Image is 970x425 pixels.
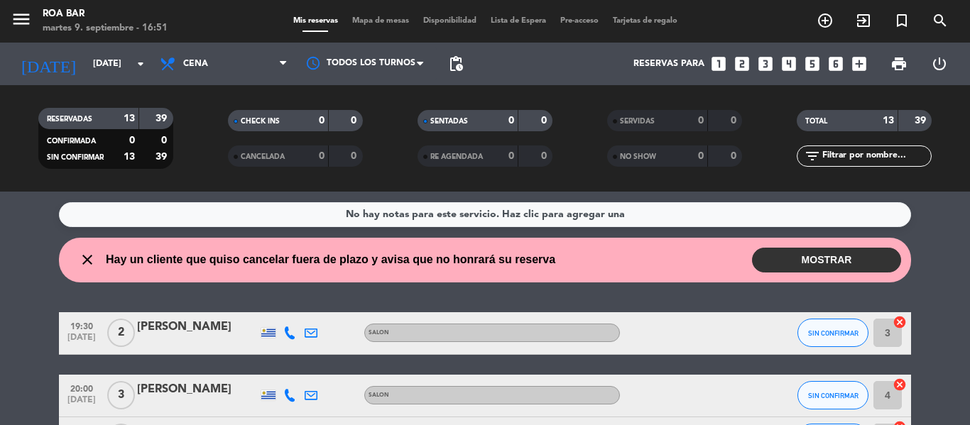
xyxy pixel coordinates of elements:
span: SIN CONFIRMAR [808,329,859,337]
strong: 0 [508,116,514,126]
strong: 0 [508,151,514,161]
i: add_box [850,55,868,73]
i: menu [11,9,32,30]
div: LOG OUT [919,43,959,85]
strong: 13 [124,152,135,162]
span: SERVIDAS [620,118,655,125]
i: turned_in_not [893,12,910,29]
strong: 0 [731,151,739,161]
i: exit_to_app [855,12,872,29]
strong: 0 [351,151,359,161]
input: Filtrar por nombre... [821,148,931,164]
div: martes 9. septiembre - 16:51 [43,21,168,35]
span: TOTAL [805,118,827,125]
strong: 0 [541,116,550,126]
i: looks_two [733,55,751,73]
span: Mapa de mesas [345,17,416,25]
span: CONFIRMADA [47,138,96,145]
strong: 0 [161,136,170,145]
strong: 0 [731,116,739,126]
span: CANCELADA [241,153,285,160]
i: looks_one [709,55,728,73]
span: Hay un cliente que quiso cancelar fuera de plazo y avisa que no honrará su reserva [106,250,555,269]
i: cancel [893,377,907,392]
span: Mis reservas [286,17,345,25]
span: 3 [107,381,135,409]
i: power_settings_new [931,55,948,72]
i: filter_list [804,148,821,165]
span: SIN CONFIRMAR [47,154,104,161]
div: [PERSON_NAME] [137,380,258,399]
i: add_circle_outline [817,12,834,29]
span: 2 [107,319,135,347]
span: [DATE] [64,333,99,349]
span: Tarjetas de regalo [606,17,685,25]
strong: 0 [541,151,550,161]
strong: 13 [124,114,135,123]
span: SENTADAS [430,118,468,125]
span: Reservas para [633,59,704,69]
span: RESERVADAS [47,116,92,123]
span: 20:00 [64,380,99,396]
span: SALON [369,392,389,398]
span: CHECK INS [241,118,280,125]
i: looks_3 [756,55,775,73]
span: SIN CONFIRMAR [808,392,859,399]
span: pending_actions [447,55,464,72]
div: ROA BAR [43,7,168,21]
span: NO SHOW [620,153,656,160]
strong: 0 [698,151,704,161]
button: SIN CONFIRMAR [797,319,868,347]
span: SALON [369,330,389,336]
strong: 0 [698,116,704,126]
i: looks_6 [827,55,845,73]
i: looks_4 [780,55,798,73]
span: Lista de Espera [484,17,553,25]
strong: 39 [915,116,929,126]
strong: 0 [129,136,135,145]
i: cancel [893,315,907,329]
strong: 0 [351,116,359,126]
div: No hay notas para este servicio. Haz clic para agregar una [346,206,625,223]
button: MOSTRAR [752,248,901,272]
span: Pre-acceso [553,17,606,25]
i: [DATE] [11,48,86,79]
i: arrow_drop_down [132,55,149,72]
i: search [932,12,949,29]
span: Cena [183,59,208,69]
button: menu [11,9,32,35]
span: print [890,55,908,72]
strong: 13 [883,116,894,126]
i: close [79,251,96,268]
strong: 0 [319,151,325,161]
strong: 0 [319,116,325,126]
button: SIN CONFIRMAR [797,381,868,409]
strong: 39 [156,114,170,123]
span: Disponibilidad [416,17,484,25]
i: looks_5 [803,55,822,73]
div: [PERSON_NAME] [137,318,258,336]
strong: 39 [156,152,170,162]
span: RE AGENDADA [430,153,483,160]
span: 19:30 [64,317,99,333]
span: [DATE] [64,395,99,412]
